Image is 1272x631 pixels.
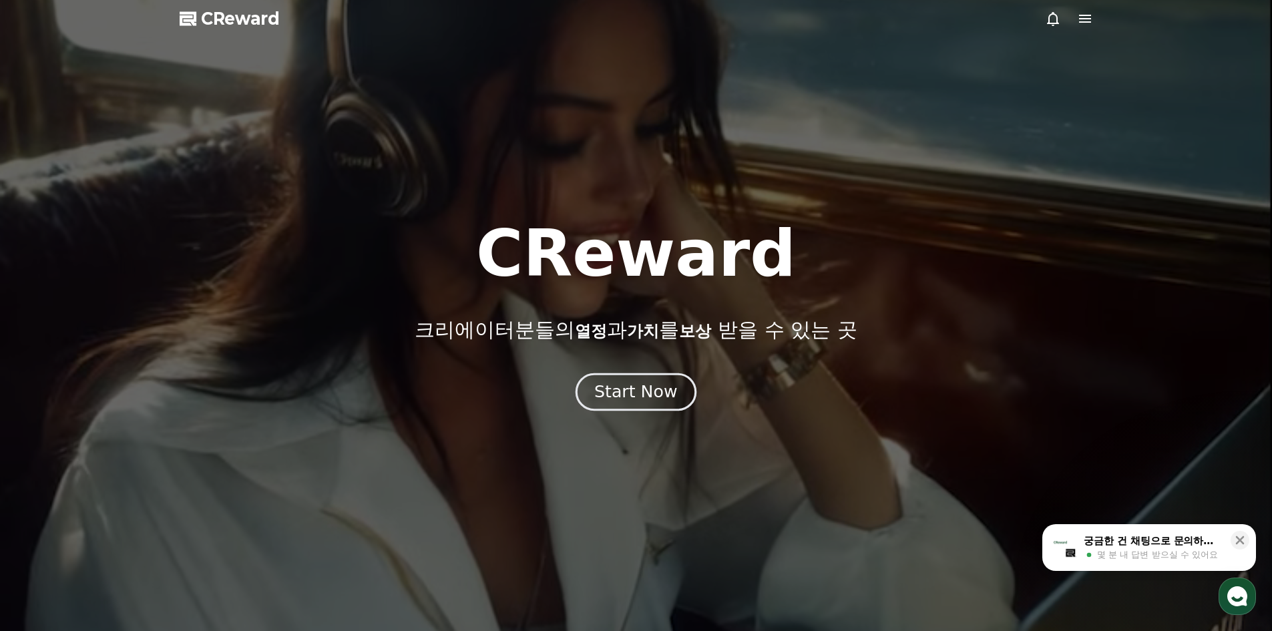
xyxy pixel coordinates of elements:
a: 대화 [88,423,172,457]
span: 가치 [627,322,659,341]
span: 설정 [206,443,222,454]
button: Start Now [576,373,696,411]
a: Start Now [578,387,694,400]
h1: CReward [476,222,796,286]
a: CReward [180,8,280,29]
div: Start Now [594,381,677,403]
a: 설정 [172,423,256,457]
span: 홈 [42,443,50,454]
span: 보상 [679,322,711,341]
a: 홈 [4,423,88,457]
p: 크리에이터분들의 과 를 받을 수 있는 곳 [415,318,857,342]
span: CReward [201,8,280,29]
span: 열정 [575,322,607,341]
span: 대화 [122,444,138,455]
